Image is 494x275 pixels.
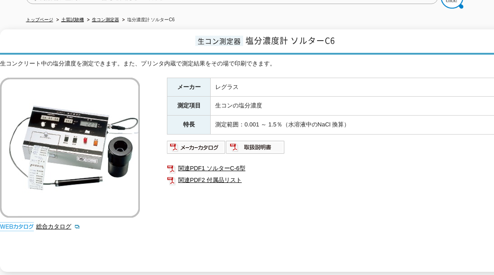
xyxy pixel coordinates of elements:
[26,17,53,22] a: トップページ
[36,223,80,230] a: 総合カタログ
[226,140,285,154] img: 取扱説明書
[92,17,119,22] a: 生コン測定器
[195,36,243,46] span: 生コン測定器
[226,146,285,153] a: 取扱説明書
[167,140,226,154] img: メーカーカタログ
[167,146,226,153] a: メーカーカタログ
[167,116,211,135] th: 特長
[245,34,335,47] span: 塩分濃度計 ソルターC6
[120,15,175,25] li: 塩分濃度計 ソルターC6
[167,78,211,97] th: メーカー
[61,17,84,22] a: 土質試験機
[167,97,211,116] th: 測定項目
